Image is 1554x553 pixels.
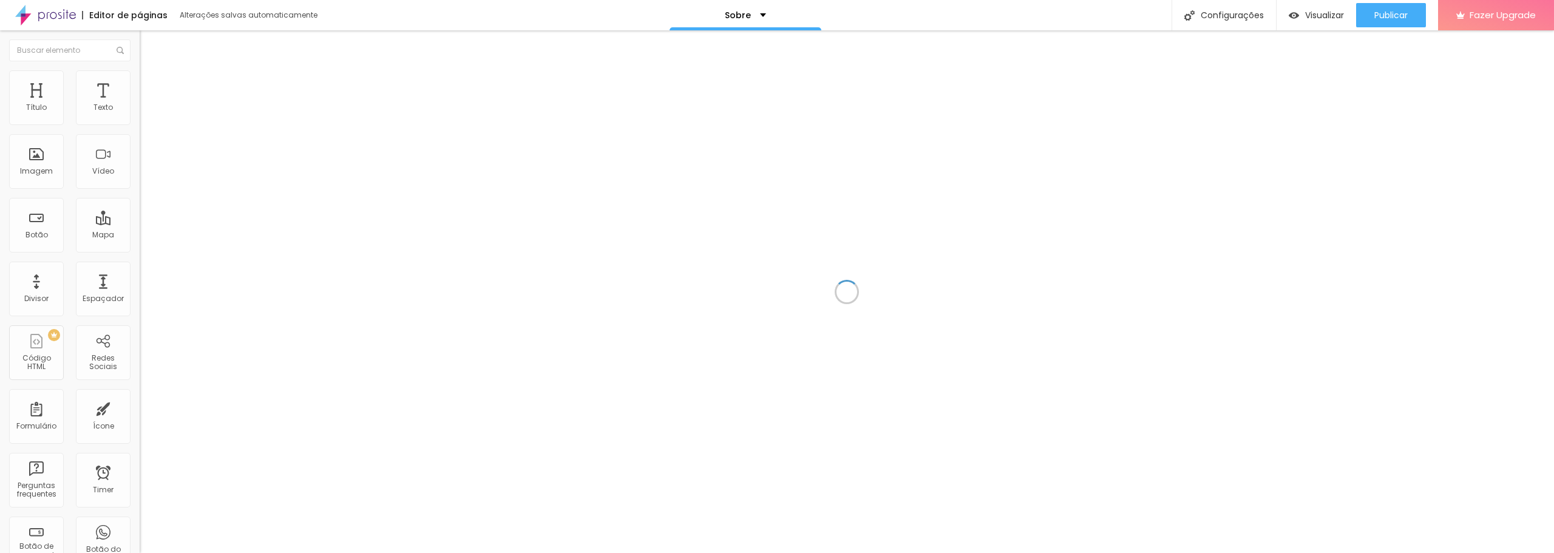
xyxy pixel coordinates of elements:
div: Vídeo [92,167,114,175]
div: Texto [93,103,113,112]
button: Visualizar [1277,3,1356,27]
div: Divisor [24,294,49,303]
div: Mapa [92,231,114,239]
div: Título [26,103,47,112]
span: Publicar [1374,10,1408,20]
div: Redes Sociais [79,354,127,371]
div: Botão [25,231,48,239]
div: Alterações salvas automaticamente [180,12,319,19]
div: Formulário [16,422,56,430]
span: Fazer Upgrade [1470,10,1536,20]
div: Espaçador [83,294,124,303]
div: Editor de páginas [82,11,168,19]
p: Sobre [725,11,751,19]
img: Icone [1184,10,1195,21]
div: Ícone [93,422,114,430]
div: Código HTML [12,354,60,371]
input: Buscar elemento [9,39,131,61]
img: Icone [117,47,124,54]
img: view-1.svg [1289,10,1299,21]
div: Imagem [20,167,53,175]
button: Publicar [1356,3,1426,27]
div: Timer [93,486,114,494]
span: Visualizar [1305,10,1344,20]
div: Perguntas frequentes [12,481,60,499]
